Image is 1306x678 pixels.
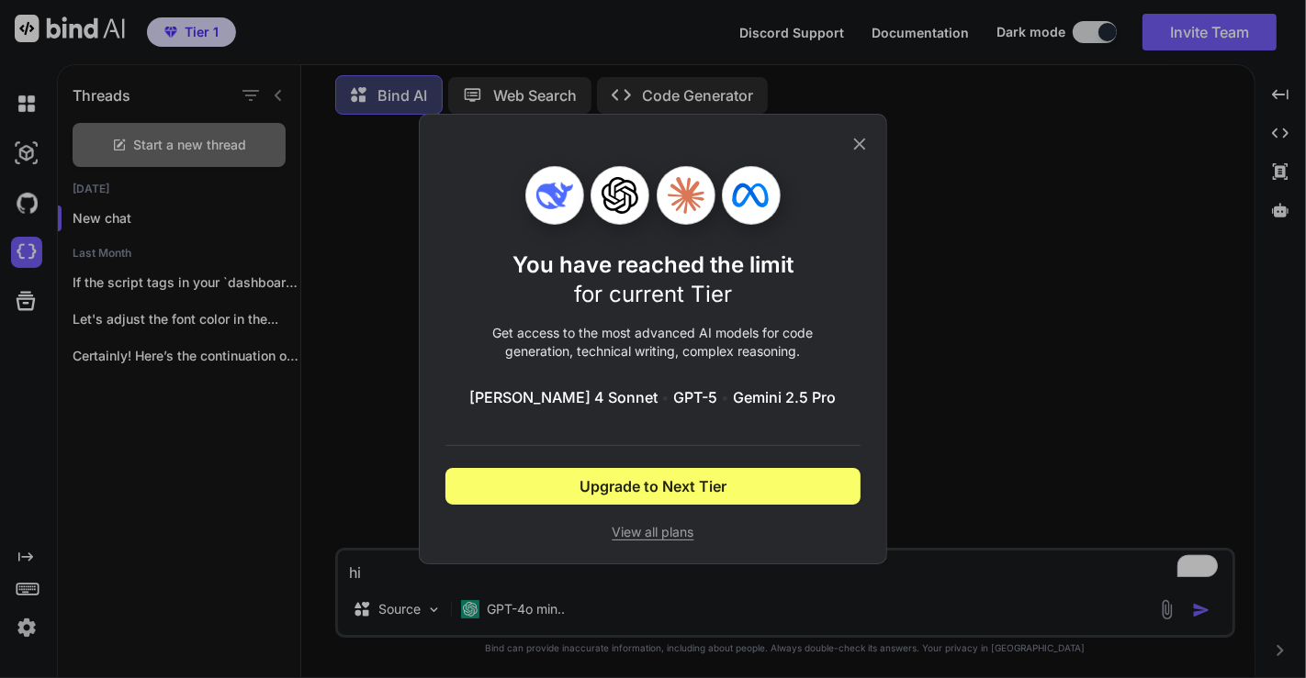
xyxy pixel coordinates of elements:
span: View all plans [445,523,861,541]
span: [PERSON_NAME] 4 Sonnet [470,386,659,408]
p: Get access to the most advanced AI models for code generation, technical writing, complex reasoning. [445,324,861,361]
span: • [662,386,670,408]
span: • [722,386,730,408]
span: for current Tier [574,281,732,307]
span: Upgrade to Next Tier [580,475,726,497]
h1: You have reached the limit [512,250,794,309]
button: Upgrade to Next Tier [445,468,861,505]
span: GPT-5 [674,386,718,408]
img: Deepseek [536,177,573,214]
span: Gemini 2.5 Pro [734,386,837,408]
